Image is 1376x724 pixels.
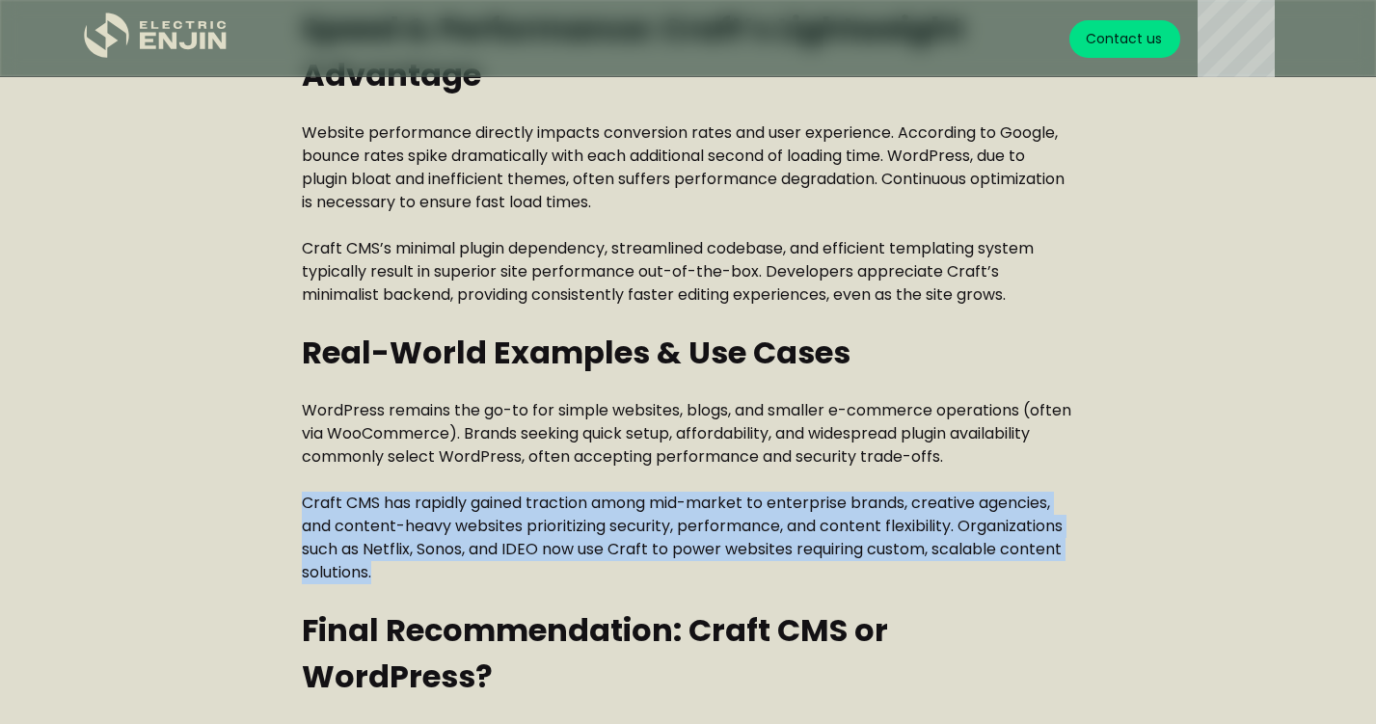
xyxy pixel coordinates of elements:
strong: Real-World Examples & Use Cases [302,331,850,374]
p: Craft CMS’s minimal plugin dependency, streamlined codebase, and efficient templating system typi... [302,237,1073,307]
strong: Final Recommendation: Craft CMS or WordPress? [302,608,888,698]
div: Contact us [1086,29,1162,49]
p: Craft CMS has rapidly gained traction among mid-market to enterprise brands, creative agencies, a... [302,492,1073,584]
a: home [84,13,229,66]
a: Contact us [1069,20,1180,58]
p: Website performance directly impacts conversion rates and user experience. According to Google, b... [302,121,1073,214]
p: WordPress remains the go-to for simple websites, blogs, and smaller e-commerce operations (often ... [302,399,1073,469]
